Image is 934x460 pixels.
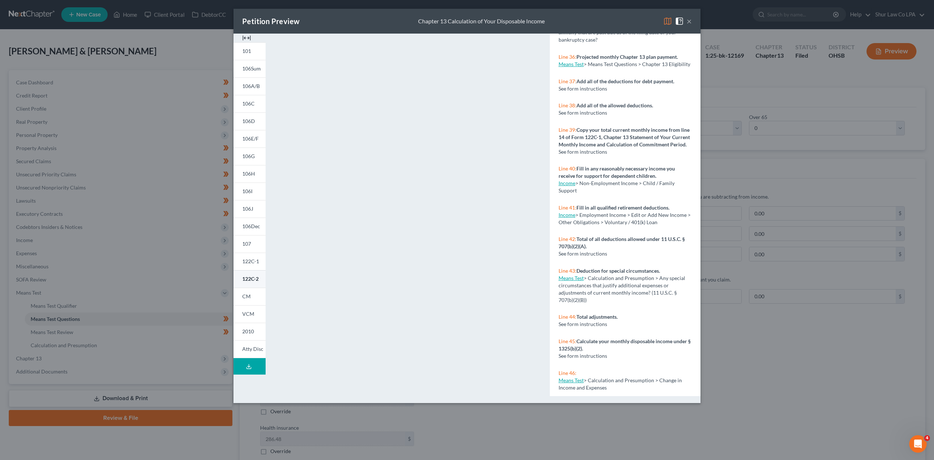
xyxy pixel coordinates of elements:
[559,377,682,391] span: > Calculation and Presumption > Change in Income and Expenses
[233,200,266,218] a: 106J
[233,340,266,358] a: Atty Disc
[584,61,690,67] span: > Means Test Questions > Chapter 13 Eligibility
[559,377,584,383] a: Means Test
[576,102,653,108] strong: Add all of the allowed deductions.
[559,180,675,193] span: > Non-Employment Income > Child / Family Support
[559,236,576,242] span: Line 42:
[687,17,692,26] button: ×
[559,321,607,327] span: See form instructions
[663,17,672,26] img: map-eea8200ae884c6f1103ae1953ef3d486a96c86aabb227e865a55264e3737af1f.svg
[559,165,675,179] strong: Fill in any reasonably necessary income you receive for support for dependent children.
[576,314,618,320] strong: Total adjustments.
[242,118,255,124] span: 106D
[242,100,255,107] span: 106C
[559,212,575,218] a: Income
[559,127,576,133] span: Line 39:
[242,258,259,264] span: 122C-1
[233,288,266,305] a: CM
[242,328,254,334] span: 2010
[242,346,263,352] span: Atty Disc
[559,250,607,257] span: See form instructions
[233,305,266,323] a: VCM
[242,153,255,159] span: 106G
[559,268,576,274] span: Line 43:
[233,323,266,340] a: 2010
[576,268,660,274] strong: Deduction for special circumstances.
[909,435,927,453] iframe: Intercom live chat
[242,206,253,212] span: 106J
[233,77,266,95] a: 106A/B
[233,253,266,270] a: 122C-1
[242,48,251,54] span: 101
[576,78,674,84] strong: Add all of the deductions for debt payment.
[242,188,252,194] span: 106I
[559,314,576,320] span: Line 44:
[233,165,266,183] a: 106H
[242,135,259,142] span: 106E/F
[559,204,576,211] span: Line 41:
[233,183,266,200] a: 106I
[559,236,685,249] strong: Total of all deductions allowed under 11 U.S.C. § 707(b)(2)(A).
[576,204,669,211] strong: Fill in all qualified retirement deductions.
[559,275,584,281] a: Means Test
[242,34,251,42] img: expand-e0f6d898513216a626fdd78e52531dac95497ffd26381d4c15ee2fc46db09dca.svg
[559,54,576,60] span: Line 36:
[559,110,607,116] span: See form instructions
[279,39,536,395] iframe: <object ng-attr-data='[URL][DOMAIN_NAME]' type='application/pdf' width='100%' height='975px'></ob...
[242,170,255,177] span: 106H
[233,218,266,235] a: 106Dec
[559,370,576,376] span: Line 46:
[242,293,251,299] span: CM
[559,61,584,67] a: Means Test
[233,235,266,253] a: 107
[924,435,930,441] span: 4
[233,112,266,130] a: 106D
[559,149,607,155] span: See form instructions
[233,270,266,288] a: 122C-2
[233,130,266,147] a: 106E/F
[233,95,266,112] a: 106C
[559,275,685,303] span: > Calculation and Presumption > Any special circumstances that justify additional expenses or adj...
[242,16,300,26] div: Petition Preview
[233,60,266,77] a: 106Sum
[242,241,251,247] span: 107
[242,276,259,282] span: 122C-2
[559,212,691,225] span: > Employment Income > Edit or Add New Income > Other Obligations > Voluntary / 401(k) Loan
[242,83,260,89] span: 106A/B
[559,78,576,84] span: Line 37:
[559,165,576,172] span: Line 40:
[559,180,575,186] a: Income
[242,311,254,317] span: VCM
[559,127,690,147] strong: Copy your total current monthly income from line 14 of Form 122C-1, Chapter 13 Statement of Your ...
[559,102,576,108] span: Line 38:
[675,17,684,26] img: help-close-5ba153eb36485ed6c1ea00a893f15db1cb9b99d6cae46e1a8edb6c62d00a1a76.svg
[576,54,678,60] strong: Projected monthly Chapter 13 plan payment.
[559,338,576,344] span: Line 45:
[242,65,261,72] span: 106Sum
[559,353,607,359] span: See form instructions
[559,338,691,352] strong: Calculate your monthly disposable income under § 1325(b)(2).
[418,17,545,26] div: Chapter 13 Calculation of Your Disposable Income
[233,42,266,60] a: 101
[242,223,260,229] span: 106Dec
[559,85,607,92] span: See form instructions
[233,147,266,165] a: 106G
